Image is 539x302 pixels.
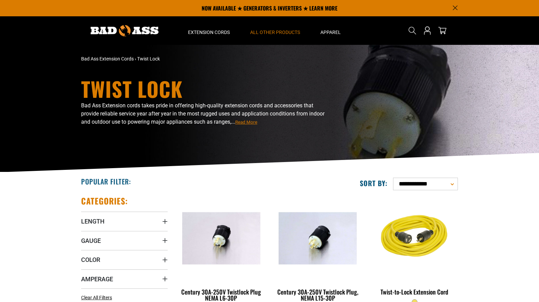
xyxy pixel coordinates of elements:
[250,29,300,35] span: All Other Products
[135,56,136,61] span: ›
[81,256,100,264] span: Color
[275,212,360,264] img: Century 30A-250V Twistlock Plug, NEMA L15-30P
[240,16,310,45] summary: All Other Products
[81,294,115,301] a: Clear All Filters
[372,199,457,277] img: yellow
[81,177,131,186] h2: Popular Filter:
[178,289,264,301] div: Century 30A-250V Twistlock Plug NEMA L6-30P
[81,269,168,288] summary: Amperage
[235,120,257,125] span: Read More
[310,16,351,45] summary: Apparel
[407,25,418,36] summary: Search
[81,102,329,126] p: Bad Ass Extension cords takes pride in offering high-quality extension cords and accessories that...
[81,196,128,206] h2: Categories:
[371,196,458,299] a: yellow Twist-to-Lock Extension Cord
[81,217,105,225] span: Length
[81,295,112,300] span: Clear All Filters
[81,55,329,63] nav: breadcrumbs
[188,29,230,35] span: Extension Cords
[81,250,168,269] summary: Color
[81,275,113,283] span: Amperage
[275,289,361,301] div: Century 30A-250V Twistlock Plug, NEMA L15-30P
[137,56,160,61] span: Twist Lock
[179,212,264,264] img: Century 30A-250V Twistlock Plug NEMA L6-30P
[81,56,134,61] a: Bad Ass Extension Cords
[81,212,168,231] summary: Length
[371,289,458,295] div: Twist-to-Lock Extension Cord
[320,29,341,35] span: Apparel
[81,237,101,245] span: Gauge
[81,231,168,250] summary: Gauge
[360,179,388,188] label: Sort by:
[178,16,240,45] summary: Extension Cords
[91,25,159,36] img: Bad Ass Extension Cords
[81,78,329,99] h1: Twist Lock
